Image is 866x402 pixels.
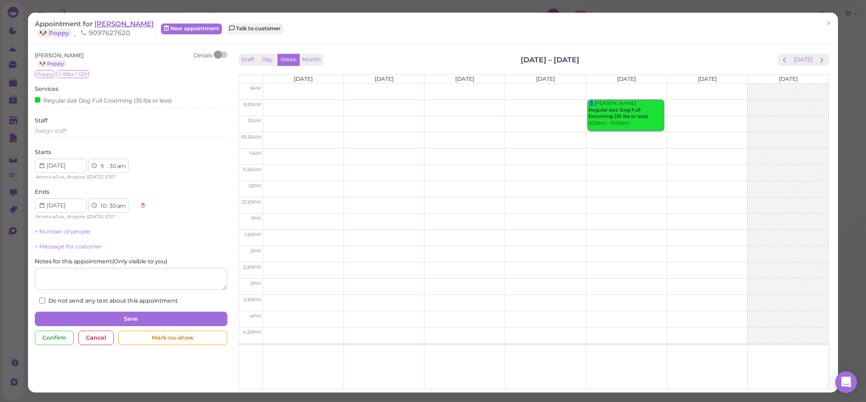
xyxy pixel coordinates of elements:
[35,173,136,181] div: | |
[242,167,261,173] span: 11:30am
[106,174,115,180] span: DST
[250,248,261,254] span: 2pm
[193,51,212,68] div: Details
[835,371,857,393] div: Open Intercom Messenger
[243,329,261,335] span: 4:30pm
[820,13,837,34] a: ×
[241,134,261,140] span: 10:30am
[36,174,85,180] span: America/Los_Angeles
[588,107,648,120] b: Regular size Dog Full Grooming (35 lbs or less)
[617,75,636,82] span: [DATE]
[78,331,114,345] div: Cancel
[35,331,74,345] div: Confirm
[35,213,136,221] div: | |
[35,85,58,93] label: Services
[278,54,300,66] button: Week
[106,214,115,220] span: DST
[56,70,89,78] span: 1-15lbs 1-12H
[375,75,394,82] span: [DATE]
[80,28,130,37] span: 9097627620
[815,54,829,66] button: next
[588,100,664,127] div: 👤[PERSON_NAME] 9:30am - 10:30am
[251,215,261,221] span: 1pm
[250,280,261,286] span: 3pm
[35,70,55,78] span: Poppy
[521,55,579,65] h2: [DATE] – [DATE]
[39,297,178,305] label: Do not send any text about this appointment
[35,257,167,266] label: Notes for this appointment ( Only visible to you )
[249,313,261,319] span: 4pm
[299,54,323,66] button: Month
[244,232,261,238] span: 1:30pm
[35,95,172,105] div: Regular size Dog Full Grooming (35 lbs or less)
[37,28,71,37] a: 🐶 Poppy
[35,127,66,134] span: Assign staff
[536,75,555,82] span: [DATE]
[226,23,283,34] a: Talk to customer
[779,75,798,82] span: [DATE]
[239,54,257,66] button: Staff
[35,243,102,250] a: + Message for customer
[37,60,66,67] a: 🐶 Poppy
[243,264,261,270] span: 2:30pm
[39,298,45,304] input: Do not send any text about this appointment
[826,17,832,30] span: ×
[35,188,49,196] label: Ends
[241,199,261,205] span: 12:30pm
[88,174,104,180] span: [DATE]
[455,75,474,82] span: [DATE]
[791,54,815,66] button: [DATE]
[35,52,84,59] span: [PERSON_NAME]
[35,228,90,235] a: + Number of people
[35,148,51,156] label: Starts
[248,183,261,189] span: 12pm
[294,75,313,82] span: [DATE]
[118,331,227,345] div: Mark no-show
[35,19,154,37] a: [PERSON_NAME] 🐶 Poppy
[35,19,156,37] div: Appointment for
[94,19,154,28] span: [PERSON_NAME]
[250,85,261,91] span: 9am
[248,118,261,124] span: 10am
[36,214,85,220] span: America/Los_Angeles
[698,75,717,82] span: [DATE]
[35,117,47,125] label: Staff
[243,102,261,108] span: 9:30am
[88,214,104,220] span: [DATE]
[35,312,227,326] button: Save
[249,150,261,156] span: 11am
[777,54,791,66] button: prev
[243,297,261,303] span: 3:30pm
[161,23,222,34] a: New appointment
[256,54,278,66] button: Day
